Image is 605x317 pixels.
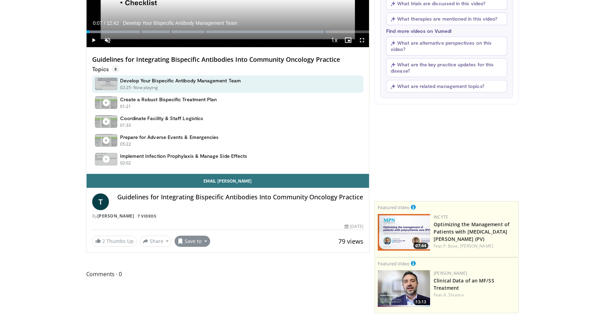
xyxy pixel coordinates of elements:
span: 13:13 [413,299,428,305]
a: Incyte [434,214,448,220]
h4: Implement Infection Prophylaxis & Manage Side Effects [120,153,248,159]
h4: Guidelines for Integrating Bispecific Antibodies Into Community Oncology Practice [117,193,364,201]
span: 07:44 [413,243,428,249]
div: Feat. [434,243,516,249]
span: Comments 0 [86,270,370,279]
button: Play [87,33,101,47]
a: T [92,193,109,210]
p: - Now playing [131,84,158,91]
a: Optimizing the Management of Patients with [MEDICAL_DATA][PERSON_NAME] (PV) [434,221,509,242]
button: Unmute [101,33,115,47]
button: Enable picture-in-picture mode [341,33,355,47]
p: 02:02 [120,160,131,166]
p: 01:33 [120,122,131,128]
span: 0:07 [93,20,102,26]
button: What are related management topics? [386,80,507,93]
a: [PERSON_NAME] [434,270,467,276]
a: Clinical Data of an MF/SS Treatment [434,277,494,291]
img: b6962518-674a-496f-9814-4152d3874ecc.png.150x105_q85_crop-smart_upscale.png [378,214,430,251]
span: 79 views [338,237,363,245]
h4: Develop Your Bispecific Antibody Management Team [120,78,241,84]
h4: Create a Robust Bispecific Treatment Plan [120,96,217,103]
h4: Guidelines for Integrating Bispecific Antibodies Into Community Oncology Practice [92,56,364,64]
a: [PERSON_NAME] [460,243,493,249]
span: 5 [112,66,119,73]
a: A. Shustov [443,292,464,298]
a: 13:13 [378,270,430,307]
span: 2 [102,238,105,244]
p: Topics [92,66,119,73]
button: What therapies are mentioned in this video? [386,13,507,25]
button: Fullscreen [355,33,369,47]
button: Playback Rate [327,33,341,47]
div: Feat. [434,292,516,298]
div: By [92,213,364,219]
a: 07:44 [378,214,430,251]
button: Save to [175,236,210,247]
span: 12:42 [106,20,119,26]
div: [DATE] [345,223,363,230]
img: 06aeabf6-d80b-411f-bad7-48e76a220ecd.png.150x105_q85_crop-smart_upscale.jpg [378,270,430,307]
p: 05:22 [120,141,131,147]
small: Featured Video [378,204,410,211]
a: 2 Thumbs Up [92,236,137,246]
p: 01:21 [120,103,131,110]
a: Email [PERSON_NAME] [87,174,369,188]
button: What are the key practice updates for this disease? [386,58,507,77]
div: Progress Bar [87,30,369,33]
a: [PERSON_NAME] [97,213,134,219]
iframe: Advertisement [394,110,499,197]
a: P. Bose, [443,243,459,249]
h4: Prepare for Adverse Events & Emergencies [120,134,219,140]
small: Featured Video [378,260,410,267]
p: 02:25 [120,84,131,91]
button: Share [140,236,172,247]
p: Find more videos on Vumedi [386,28,507,34]
h4: Coordinate Facility & Staff Logistics [120,115,204,121]
a: 7 Videos [135,213,158,219]
span: Develop Your Bispecific Antibody Management Team [123,20,237,26]
button: What are alternative perspectives on this video? [386,37,507,56]
span: / [104,20,105,26]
